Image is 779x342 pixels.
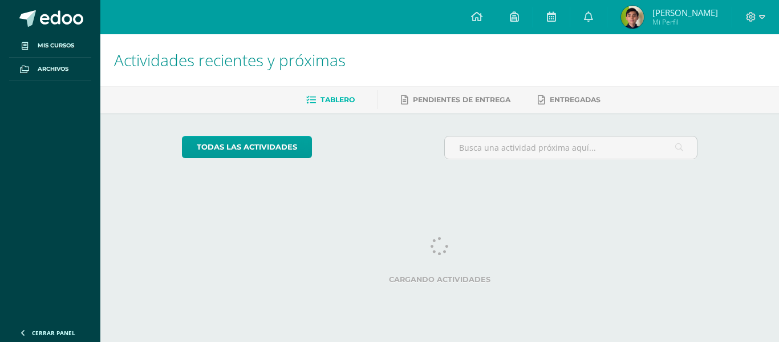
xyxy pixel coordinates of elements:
span: Mis cursos [38,41,74,50]
img: 0a54c271053640bc7d5583f8cc83ce1f.png [621,6,644,29]
label: Cargando actividades [182,275,698,284]
a: todas las Actividades [182,136,312,158]
span: Tablero [320,95,355,104]
span: Entregadas [550,95,601,104]
a: Entregadas [538,91,601,109]
span: Archivos [38,65,68,74]
span: Pendientes de entrega [413,95,510,104]
span: Cerrar panel [32,329,75,337]
a: Pendientes de entrega [401,91,510,109]
a: Mis cursos [9,34,91,58]
a: Archivos [9,58,91,81]
input: Busca una actividad próxima aquí... [445,136,697,159]
span: [PERSON_NAME] [652,7,718,18]
span: Actividades recientes y próximas [114,49,346,71]
a: Tablero [306,91,355,109]
span: Mi Perfil [652,17,718,27]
